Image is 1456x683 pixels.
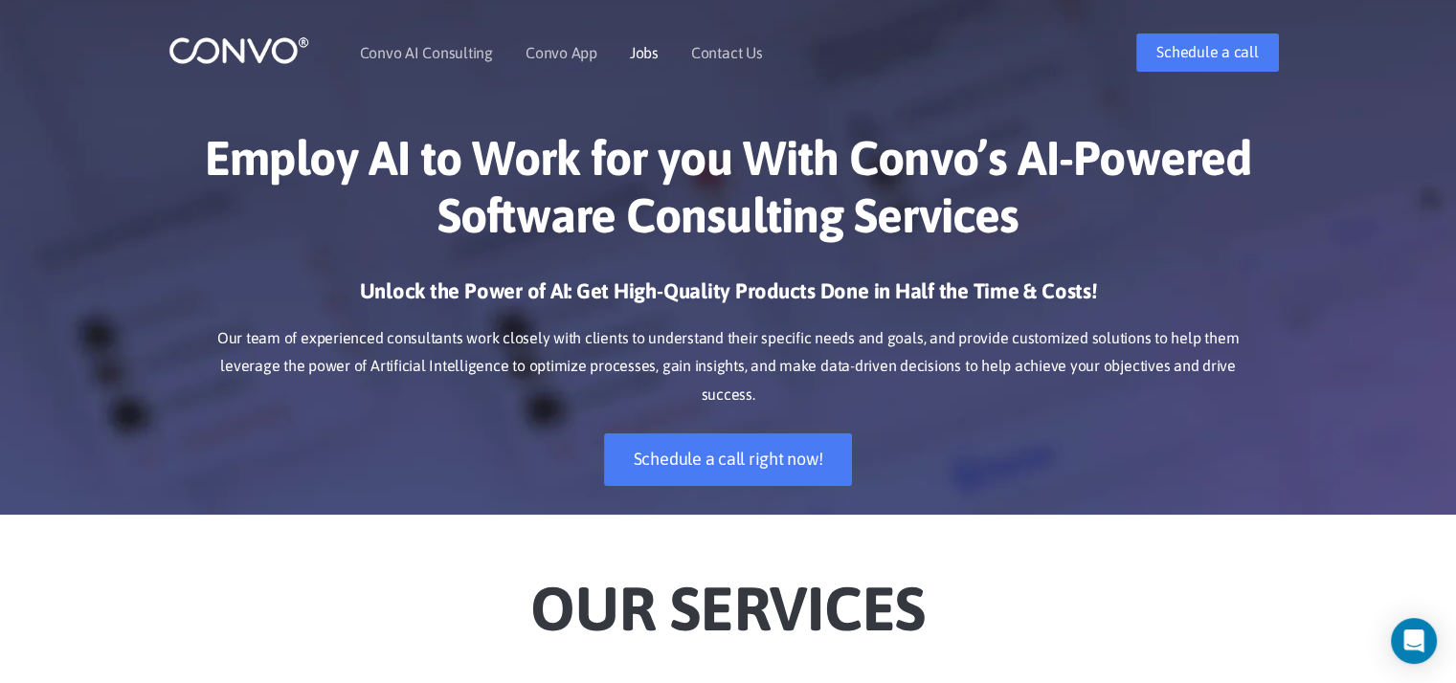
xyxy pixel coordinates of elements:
p: Our team of experienced consultants work closely with clients to understand their specific needs ... [197,324,1260,410]
div: Open Intercom Messenger [1391,618,1437,664]
a: Contact Us [691,45,763,60]
a: Jobs [630,45,659,60]
h1: Employ AI to Work for you With Convo’s AI-Powered Software Consulting Services [197,129,1260,258]
img: logo_1.png [168,35,309,65]
a: Convo App [526,45,597,60]
h3: Unlock the Power of AI: Get High-Quality Products Done in Half the Time & Costs! [197,277,1260,319]
a: Schedule a call [1136,33,1278,72]
a: Schedule a call right now! [604,433,853,486]
a: Convo AI Consulting [360,45,493,60]
h2: Our Services [197,543,1260,650]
